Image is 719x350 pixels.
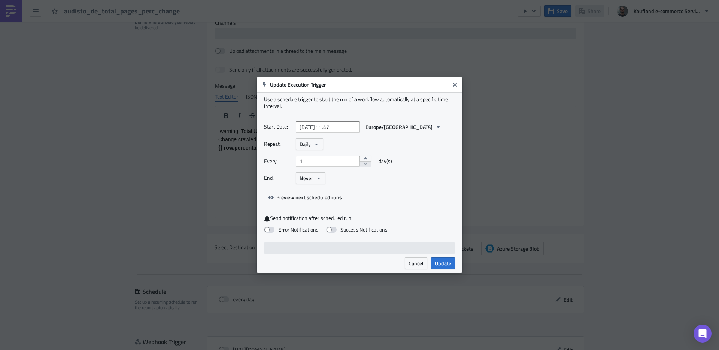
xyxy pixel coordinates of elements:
[3,3,358,25] body: Rich Text Area. Press ALT-0 for help.
[264,121,292,132] label: Start Date:
[360,161,371,167] button: decrement
[360,156,371,162] button: increment
[300,174,313,182] span: Never
[405,257,427,269] button: Cancel
[431,257,455,269] button: Update
[435,259,451,267] span: Update
[409,259,424,267] span: Cancel
[296,172,325,184] button: Never
[264,96,455,109] div: Use a schedule trigger to start the run of a workflow automatically at a specific time interval.
[276,193,342,201] span: Preview next scheduled runs
[296,121,360,133] input: YYYY-MM-DD HH:mm
[326,226,388,233] label: Success Notifications
[296,138,323,150] button: Daily
[379,156,392,167] span: day(s)
[300,140,311,148] span: Daily
[264,191,346,203] button: Preview next scheduled runs
[449,79,461,90] button: Close
[362,121,445,133] button: Europe/[GEOGRAPHIC_DATA]
[264,226,319,233] label: Error Notifications
[89,11,135,17] strong: {{ row.load_date }}
[264,215,455,222] label: Send notification after scheduled run
[270,81,450,88] h6: Update Execution Trigger
[264,156,292,167] label: Every
[3,3,358,9] p: :warning: Total URLs crawled by audisto changed significantly
[694,325,712,343] div: Open Intercom Messenger
[3,11,358,17] p: Change crawled URLs in :flag-de: on compared to the day before:
[3,19,79,25] strong: {{ row.percentage_change }}%
[365,123,433,131] span: Europe/[GEOGRAPHIC_DATA]
[264,138,292,150] label: Repeat:
[264,172,292,184] label: End:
